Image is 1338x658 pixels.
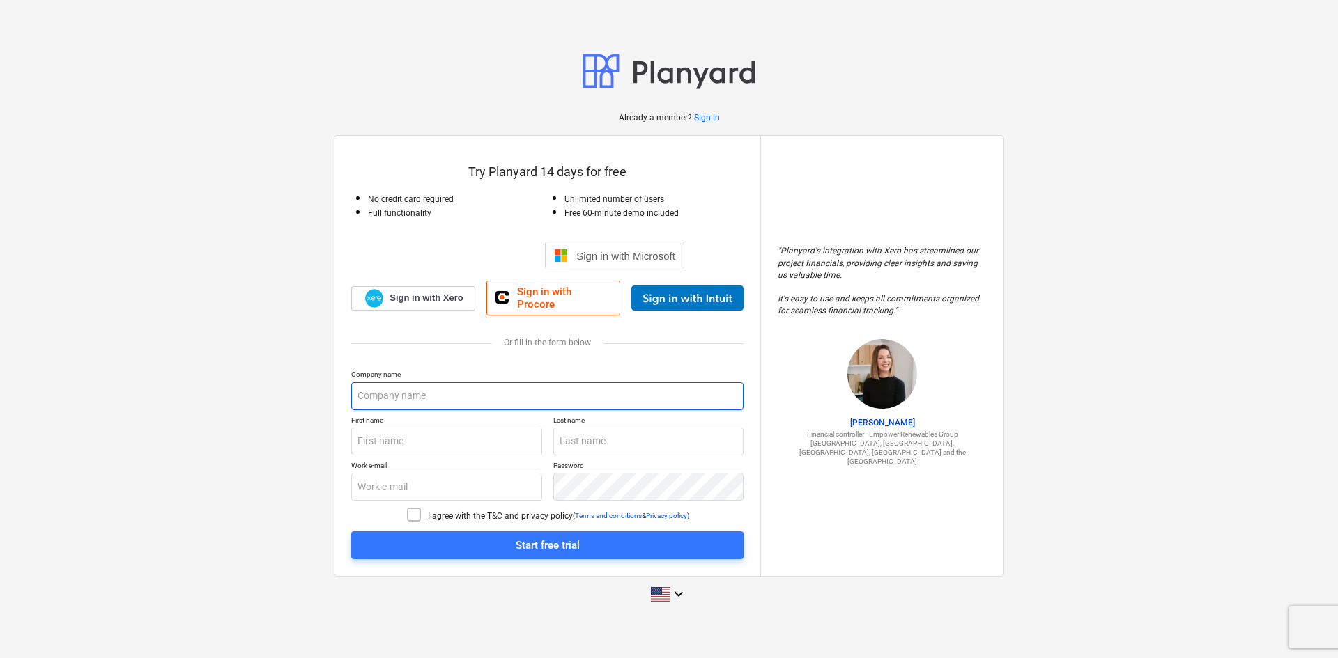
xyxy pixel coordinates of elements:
[351,338,744,347] div: Or fill in the form below
[351,286,475,311] a: Sign in with Xero
[403,240,541,271] iframe: Sign in with Google Button
[368,207,548,219] p: Full functionality
[351,531,744,559] button: Start free trial
[564,194,744,205] p: Unlimited number of users
[517,285,611,311] span: Sign in with Procore
[778,245,987,317] p: " Planyard's integration with Xero has streamlined our project financials, providing clear insigh...
[575,512,642,519] a: Terms and conditions
[554,249,568,263] img: Microsoft logo
[351,382,744,410] input: Company name
[351,428,542,455] input: First name
[390,292,463,304] span: Sign in with Xero
[351,370,744,382] p: Company name
[351,416,542,428] p: First name
[351,164,744,180] p: Try Planyard 14 days for free
[646,512,687,519] a: Privacy policy
[516,536,580,554] div: Start free trial
[368,194,548,205] p: No credit card required
[573,511,689,520] p: ( & )
[351,461,542,473] p: Work e-mail
[670,586,687,602] i: keyboard_arrow_down
[486,281,620,315] a: Sign in with Procore
[778,417,987,429] p: [PERSON_NAME]
[694,112,720,124] a: Sign in
[564,207,744,219] p: Free 60-minute demo included
[619,112,694,124] p: Already a member?
[553,416,744,428] p: Last name
[365,289,383,308] img: Xero logo
[428,510,573,522] p: I agree with the T&C and privacy policy
[847,339,917,409] img: Sharon Brown
[351,473,542,501] input: Work e-mail
[778,430,987,439] p: Financial controller - Empower Renewables Group
[778,439,987,467] p: [GEOGRAPHIC_DATA], [GEOGRAPHIC_DATA], [GEOGRAPHIC_DATA], [GEOGRAPHIC_DATA] and the [GEOGRAPHIC_DATA]
[576,250,675,262] span: Sign in with Microsoft
[553,428,744,455] input: Last name
[553,461,744,473] p: Password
